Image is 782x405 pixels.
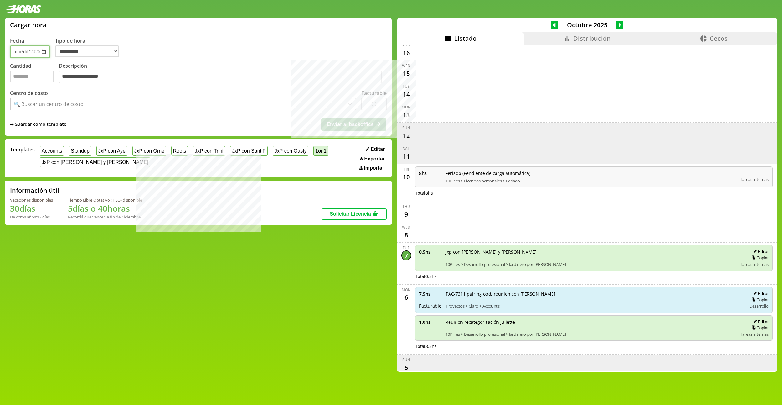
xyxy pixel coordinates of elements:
div: Vacaciones disponibles [10,197,53,203]
span: Templates [10,146,35,153]
span: Solicitar Licencia [330,211,371,217]
button: JxP con SantiP [230,146,268,156]
button: Copiar [750,325,769,330]
div: Sun [402,125,410,130]
button: JxP con Trini [193,146,225,156]
div: Mon [402,104,411,110]
button: Copiar [750,297,769,302]
span: Cecos [710,34,728,43]
button: Solicitar Licencia [322,208,387,220]
label: Tipo de hora [55,37,124,58]
button: 1on1 [313,146,328,156]
span: Exportar [364,156,385,162]
span: Feriado (Pendiente de carga automática) [445,170,736,176]
div: Thu [402,42,410,48]
div: 16 [401,48,411,58]
span: 8 hs [419,170,441,176]
div: 🔍 Buscar un centro de costo [14,101,84,108]
h2: Información útil [10,186,59,195]
select: Tipo de hora [55,45,119,57]
div: Total 0.5 hs [415,273,773,279]
div: 5 [401,362,411,372]
div: 11 [401,151,411,161]
button: JxP con [PERSON_NAME] y [PERSON_NAME] [40,157,150,167]
span: 7.5 hs [419,291,441,297]
h1: 5 días o 40 horas [68,203,142,214]
button: Accounts [40,146,64,156]
span: Tareas internas [740,331,769,337]
div: De otros años: 12 días [10,214,53,220]
div: Tue [403,84,410,89]
div: Sat [403,146,410,151]
div: 9 [401,209,411,219]
div: 10 [401,172,411,182]
div: 7 [401,250,411,260]
div: 13 [401,110,411,120]
button: Editar [751,319,769,324]
span: 10Pines > Desarrollo profesional > Jardinero por [PERSON_NAME] [445,331,736,337]
button: Roots [171,146,188,156]
span: 1.0 hs [419,319,441,325]
label: Descripción [59,62,387,85]
img: logotipo [5,5,41,13]
span: + [10,121,14,128]
div: Wed [402,63,410,68]
span: PAC-7311,pairing obd, reunion con [PERSON_NAME] [446,291,743,297]
div: Fri [404,166,409,172]
div: Total 8 hs [415,190,773,196]
div: Mon [402,287,411,292]
div: 15 [401,68,411,78]
div: Sun [402,357,410,362]
span: Reunion recategorización Juliette [445,319,736,325]
div: 6 [401,292,411,302]
span: 0.5 hs [419,249,441,255]
span: Tareas internas [740,261,769,267]
span: Desarrollo [749,303,769,309]
span: Distribución [573,34,611,43]
label: Centro de costo [10,90,48,97]
div: Wed [402,224,410,230]
label: Facturable [361,90,387,97]
span: Jxp con [PERSON_NAME] y [PERSON_NAME] [445,249,736,255]
b: Diciembre [121,214,141,220]
button: JxP con Gasty [273,146,308,156]
div: Thu [402,204,410,209]
span: +Guardar como template [10,121,66,128]
div: 14 [401,89,411,99]
div: Total 8.5 hs [415,343,773,349]
div: Tue [403,245,410,250]
div: 8 [401,230,411,240]
button: Exportar [358,156,387,162]
div: Tiempo Libre Optativo (TiLO) disponible [68,197,142,203]
button: Editar [751,249,769,254]
label: Cantidad [10,62,59,85]
button: Copiar [750,255,769,260]
button: Standup [69,146,91,156]
span: Listado [454,34,476,43]
div: Recordá que vencen a fin de [68,214,142,220]
button: JxP con Aye [96,146,127,156]
span: 10Pines > Licencias personales > Feriado [445,178,736,184]
input: Cantidad [10,71,54,82]
button: Editar [364,146,387,152]
span: 10Pines > Desarrollo profesional > Jardinero por [PERSON_NAME] [445,261,736,267]
span: Facturable [419,303,441,309]
button: Editar [751,291,769,296]
h1: 30 días [10,203,53,214]
span: Importar [364,165,384,171]
div: scrollable content [397,45,777,371]
h1: Cargar hora [10,21,47,29]
span: Tareas internas [740,176,769,182]
span: Proyectos > Claro > Accounts [446,303,743,309]
span: Editar [371,146,385,152]
textarea: Descripción [59,71,382,84]
button: JxP con Orne [132,146,166,156]
div: 12 [401,130,411,140]
span: Octubre 2025 [558,21,616,29]
label: Fecha [10,37,24,44]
